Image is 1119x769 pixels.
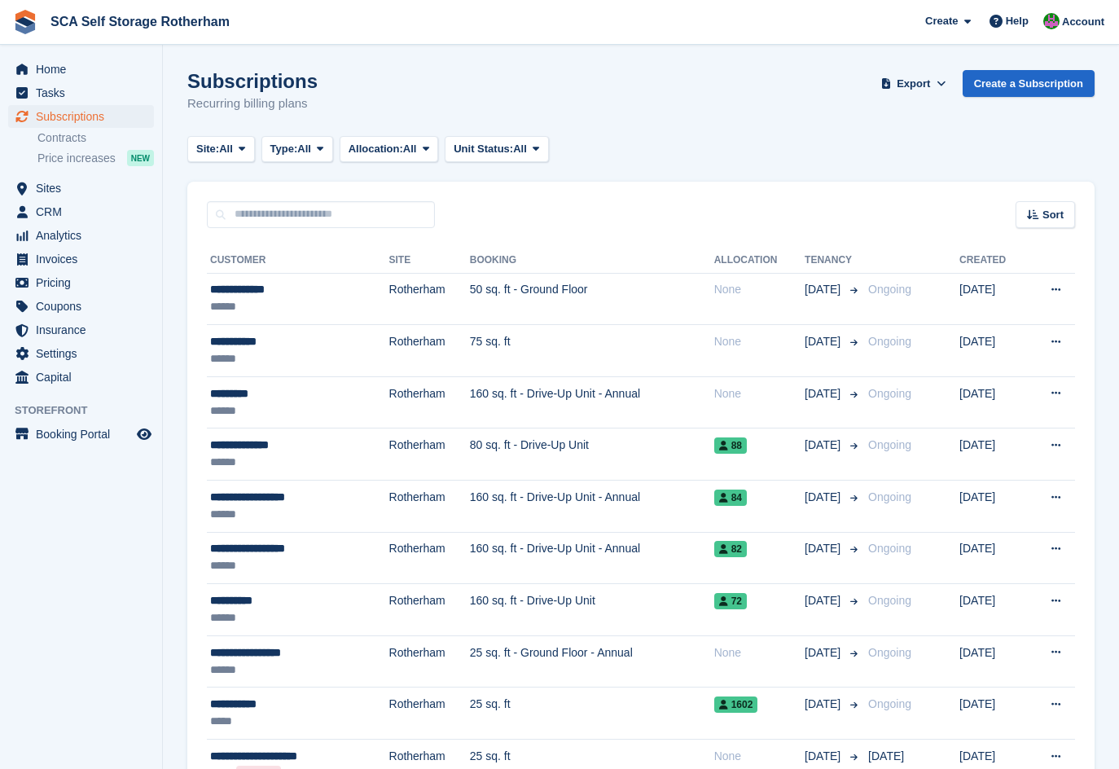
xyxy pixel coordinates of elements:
th: Allocation [714,248,805,274]
td: [DATE] [959,688,1026,740]
th: Booking [470,248,714,274]
span: All [403,141,417,157]
span: Settings [36,342,134,365]
span: Create [925,13,958,29]
span: Home [36,58,134,81]
a: menu [8,271,154,294]
td: [DATE] [959,584,1026,636]
div: None [714,333,805,350]
span: Ongoing [868,594,911,607]
td: Rotherham [389,532,470,584]
div: NEW [127,150,154,166]
span: Ongoing [868,283,911,296]
span: All [513,141,527,157]
td: [DATE] [959,273,1026,325]
img: Sarah Race [1043,13,1060,29]
th: Customer [207,248,389,274]
a: Contracts [37,130,154,146]
td: Rotherham [389,325,470,377]
button: Allocation: All [340,136,439,163]
span: Type: [270,141,298,157]
span: 1602 [714,696,758,713]
span: Tasks [36,81,134,104]
div: None [714,385,805,402]
span: [DATE] [805,592,844,609]
span: Subscriptions [36,105,134,128]
a: menu [8,105,154,128]
div: None [714,748,805,765]
span: Ongoing [868,387,911,400]
td: 50 sq. ft - Ground Floor [470,273,714,325]
td: Rotherham [389,376,470,428]
button: Unit Status: All [445,136,548,163]
span: [DATE] [868,749,904,762]
span: [DATE] [805,644,844,661]
span: Analytics [36,224,134,247]
span: Ongoing [868,697,911,710]
td: Rotherham [389,688,470,740]
span: Insurance [36,319,134,341]
span: [DATE] [805,489,844,506]
span: Allocation: [349,141,403,157]
th: Site [389,248,470,274]
span: Coupons [36,295,134,318]
td: 160 sq. ft - Drive-Up Unit - Annual [470,376,714,428]
span: [DATE] [805,281,844,298]
td: [DATE] [959,635,1026,688]
td: [DATE] [959,481,1026,533]
a: Preview store [134,424,154,444]
span: Site: [196,141,219,157]
span: Account [1062,14,1104,30]
h1: Subscriptions [187,70,318,92]
span: Ongoing [868,335,911,348]
span: 82 [714,541,747,557]
td: [DATE] [959,376,1026,428]
td: 75 sq. ft [470,325,714,377]
td: Rotherham [389,584,470,636]
a: menu [8,248,154,270]
td: Rotherham [389,428,470,481]
span: Booking Portal [36,423,134,446]
span: [DATE] [805,540,844,557]
span: Export [897,76,930,92]
td: 80 sq. ft - Drive-Up Unit [470,428,714,481]
td: Rotherham [389,481,470,533]
span: 84 [714,490,747,506]
a: menu [8,81,154,104]
span: Unit Status: [454,141,513,157]
div: None [714,644,805,661]
td: 25 sq. ft [470,688,714,740]
span: Ongoing [868,646,911,659]
span: [DATE] [805,437,844,454]
button: Export [878,70,950,97]
td: 160 sq. ft - Drive-Up Unit - Annual [470,532,714,584]
td: 25 sq. ft - Ground Floor - Annual [470,635,714,688]
span: 88 [714,437,747,454]
td: 160 sq. ft - Drive-Up Unit - Annual [470,481,714,533]
a: menu [8,342,154,365]
div: None [714,281,805,298]
span: Sites [36,177,134,200]
img: stora-icon-8386f47178a22dfd0bd8f6a31ec36ba5ce8667c1dd55bd0f319d3a0aa187defe.svg [13,10,37,34]
a: menu [8,177,154,200]
th: Tenancy [805,248,862,274]
td: Rotherham [389,635,470,688]
td: [DATE] [959,428,1026,481]
span: [DATE] [805,385,844,402]
span: Help [1006,13,1029,29]
span: Sort [1042,207,1064,223]
p: Recurring billing plans [187,94,318,113]
span: Capital [36,366,134,389]
span: Storefront [15,402,162,419]
td: [DATE] [959,325,1026,377]
td: [DATE] [959,532,1026,584]
span: [DATE] [805,696,844,713]
span: Ongoing [868,438,911,451]
span: Price increases [37,151,116,166]
span: [DATE] [805,748,844,765]
th: Created [959,248,1026,274]
span: [DATE] [805,333,844,350]
td: Rotherham [389,273,470,325]
a: Price increases NEW [37,149,154,167]
span: Pricing [36,271,134,294]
